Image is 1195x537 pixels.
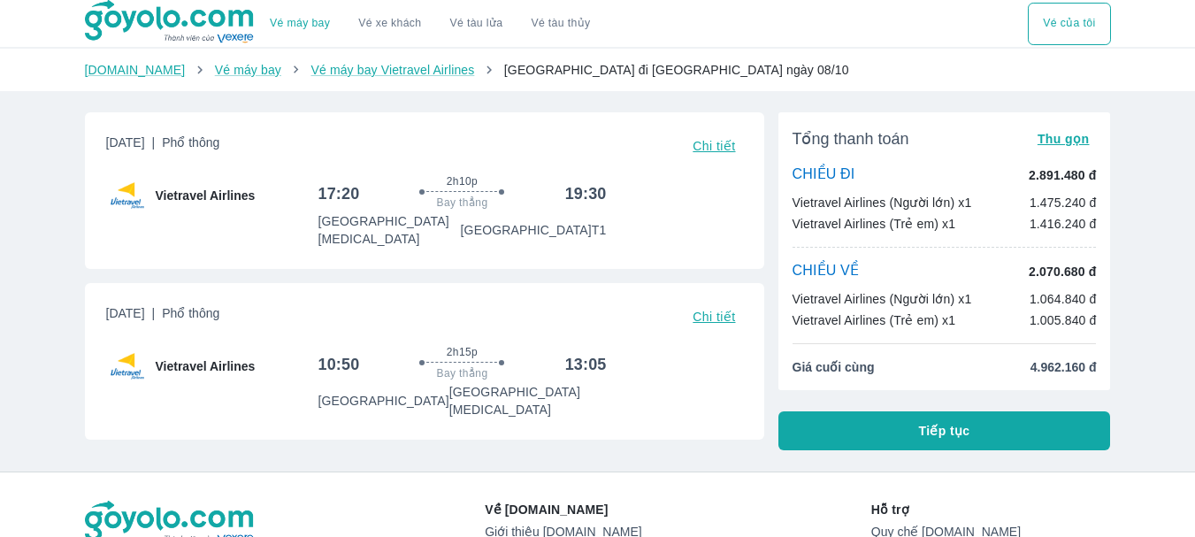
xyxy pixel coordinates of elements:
[1030,127,1097,151] button: Thu gọn
[793,262,860,281] p: CHIỀU VỀ
[1030,215,1097,233] p: 1.416.240 đ
[793,358,875,376] span: Giá cuối cùng
[152,135,156,150] span: |
[793,311,956,329] p: Vietravel Airlines (Trẻ em) x1
[793,165,855,185] p: CHIỀU ĐI
[485,501,641,518] p: Về [DOMAIN_NAME]
[1029,166,1096,184] p: 2.891.480 đ
[310,63,474,77] a: Vé máy bay Vietravel Airlines
[1030,358,1097,376] span: 4.962.160 đ
[693,139,735,153] span: Chi tiết
[447,345,478,359] span: 2h15p
[778,411,1111,450] button: Tiếp tục
[693,310,735,324] span: Chi tiết
[106,134,220,158] span: [DATE]
[919,422,970,440] span: Tiếp tục
[793,128,909,150] span: Tổng thanh toán
[162,135,219,150] span: Phổ thông
[215,63,281,77] a: Vé máy bay
[686,304,742,329] button: Chi tiết
[793,215,956,233] p: Vietravel Airlines (Trẻ em) x1
[156,357,256,375] span: Vietravel Airlines
[85,63,186,77] a: [DOMAIN_NAME]
[504,63,849,77] span: [GEOGRAPHIC_DATA] đi [GEOGRAPHIC_DATA] ngày 08/10
[358,17,421,30] a: Vé xe khách
[517,3,604,45] button: Vé tàu thủy
[1038,132,1090,146] span: Thu gọn
[437,366,488,380] span: Bay thẳng
[793,194,972,211] p: Vietravel Airlines (Người lớn) x1
[449,383,607,418] p: [GEOGRAPHIC_DATA] [MEDICAL_DATA]
[447,174,478,188] span: 2h10p
[318,212,460,248] p: [GEOGRAPHIC_DATA] [MEDICAL_DATA]
[156,187,256,204] span: Vietravel Airlines
[565,183,607,204] h6: 19:30
[162,306,219,320] span: Phổ thông
[1030,194,1097,211] p: 1.475.240 đ
[1030,311,1097,329] p: 1.005.840 đ
[152,306,156,320] span: |
[871,501,1111,518] p: Hỗ trợ
[1030,290,1097,308] p: 1.064.840 đ
[1029,263,1096,280] p: 2.070.680 đ
[461,221,607,239] p: [GEOGRAPHIC_DATA] T1
[437,196,488,210] span: Bay thẳng
[793,290,972,308] p: Vietravel Airlines (Người lớn) x1
[686,134,742,158] button: Chi tiết
[318,354,359,375] h6: 10:50
[1028,3,1110,45] button: Vé của tôi
[318,392,448,410] p: [GEOGRAPHIC_DATA]
[270,17,330,30] a: Vé máy bay
[1028,3,1110,45] div: choose transportation mode
[565,354,607,375] h6: 13:05
[318,183,359,204] h6: 17:20
[106,304,220,329] span: [DATE]
[85,61,1111,79] nav: breadcrumb
[256,3,604,45] div: choose transportation mode
[436,3,517,45] a: Vé tàu lửa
